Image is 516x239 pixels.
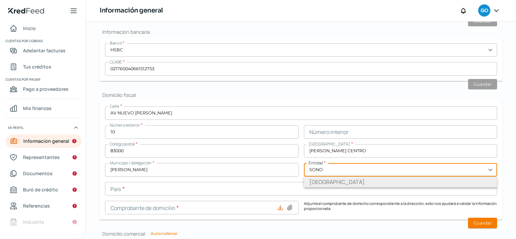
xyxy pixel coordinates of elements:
a: Industria [5,215,81,229]
p: Adjunta el comprobante de domicilio correspondiente a la dirección, esto nos ayudará a validar la... [304,201,497,214]
span: Calle [110,103,119,109]
button: Guardar [468,79,497,89]
span: Representantes [23,153,60,161]
a: Referencias [5,199,81,213]
h2: Domicilio comercial [100,231,502,237]
a: Buró de crédito [5,183,81,196]
span: Número exterior [110,122,140,128]
span: [GEOGRAPHIC_DATA] [309,141,350,147]
li: [GEOGRAPHIC_DATA] [304,177,497,187]
button: Autorrellenar [151,232,178,236]
span: Banco [110,40,122,46]
span: Inicio [23,24,36,32]
span: Cuentas por cobrar [5,38,80,44]
span: Información general [23,137,69,145]
span: Referencias [23,202,50,210]
a: Documentos [5,167,81,180]
a: Adelantar facturas [5,44,81,57]
span: Entidad [309,160,323,166]
h2: Domicilio fiscal [100,92,502,98]
h2: Información bancaria [100,29,502,35]
span: CLABE [110,59,122,65]
span: Municipio / delegación [110,160,152,166]
span: Documentos [23,169,53,178]
span: Tus créditos [23,62,51,71]
a: Información general [5,134,81,148]
span: Mis finanzas [23,104,52,112]
span: Cuentas por pagar [5,76,80,82]
span: Adelantar facturas [23,46,66,55]
a: Inicio [5,22,81,35]
span: Buró de crédito [23,185,58,194]
a: Tus créditos [5,60,81,74]
span: GO [481,7,488,15]
a: Mis finanzas [5,102,81,115]
a: Representantes [5,151,81,164]
a: Pago a proveedores [5,82,81,96]
span: Código postal [110,141,135,147]
span: Mi perfil [8,125,24,131]
h1: Información general [100,6,163,16]
button: Guardar [468,218,497,228]
span: Industria [23,218,44,226]
span: Pago a proveedores [23,85,69,93]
